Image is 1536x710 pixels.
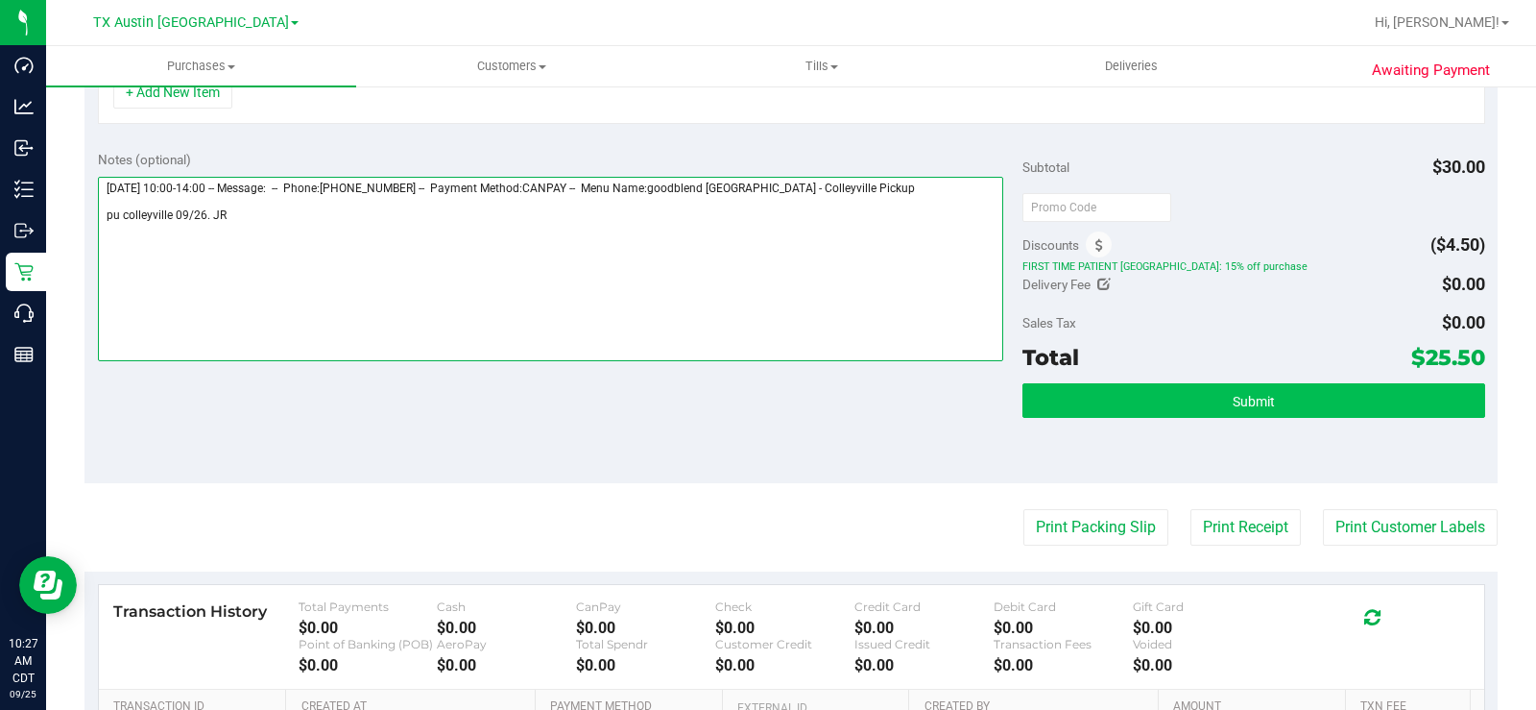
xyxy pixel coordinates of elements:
[299,619,438,637] div: $0.00
[1442,274,1485,294] span: $0.00
[357,58,665,75] span: Customers
[1022,228,1079,262] span: Discounts
[854,656,994,674] div: $0.00
[715,619,854,637] div: $0.00
[98,152,191,167] span: Notes (optional)
[1079,58,1184,75] span: Deliveries
[1133,600,1272,614] div: Gift Card
[93,14,289,31] span: TX Austin [GEOGRAPHIC_DATA]
[299,600,438,614] div: Total Payments
[854,619,994,637] div: $0.00
[437,656,576,674] div: $0.00
[1432,157,1485,177] span: $30.00
[976,46,1286,86] a: Deliveries
[46,46,356,86] a: Purchases
[1023,509,1168,546] button: Print Packing Slip
[1190,509,1301,546] button: Print Receipt
[14,97,34,116] inline-svg: Analytics
[715,600,854,614] div: Check
[1411,344,1485,371] span: $25.50
[113,76,232,109] button: + Add New Item
[1233,394,1275,409] span: Submit
[1022,344,1079,371] span: Total
[1022,259,1485,273] span: FIRST TIME PATIENT [GEOGRAPHIC_DATA]: 15% off purchase
[14,221,34,240] inline-svg: Outbound
[437,619,576,637] div: $0.00
[1133,656,1272,674] div: $0.00
[576,656,715,674] div: $0.00
[299,637,438,651] div: Point of Banking (POB)
[854,637,994,651] div: Issued Credit
[14,262,34,282] inline-svg: Retail
[1430,234,1485,255] span: ($4.50)
[46,58,356,75] span: Purchases
[9,687,37,701] p: 09/25
[994,619,1133,637] div: $0.00
[1022,383,1485,418] button: Submit
[576,600,715,614] div: CanPay
[666,46,976,86] a: Tills
[1372,60,1490,82] span: Awaiting Payment
[1022,193,1171,222] input: Promo Code
[1022,315,1076,331] span: Sales Tax
[437,600,576,614] div: Cash
[9,635,37,687] p: 10:27 AM CDT
[19,556,77,614] iframe: Resource center
[576,637,715,651] div: Total Spendr
[1375,14,1500,30] span: Hi, [PERSON_NAME]!
[994,600,1133,614] div: Debit Card
[356,46,666,86] a: Customers
[576,619,715,637] div: $0.00
[1323,509,1498,546] button: Print Customer Labels
[994,656,1133,674] div: $0.00
[1022,277,1091,292] span: Delivery Fee
[14,345,34,364] inline-svg: Reports
[14,180,34,199] inline-svg: Inventory
[667,58,975,75] span: Tills
[1097,278,1111,291] i: Edit Delivery Fee
[437,637,576,651] div: AeroPay
[14,56,34,75] inline-svg: Dashboard
[715,637,854,651] div: Customer Credit
[715,656,854,674] div: $0.00
[1442,312,1485,332] span: $0.00
[299,656,438,674] div: $0.00
[1133,637,1272,651] div: Voided
[854,600,994,614] div: Credit Card
[1022,159,1069,175] span: Subtotal
[14,138,34,158] inline-svg: Inbound
[14,304,34,323] inline-svg: Call Center
[1133,619,1272,637] div: $0.00
[994,637,1133,651] div: Transaction Fees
